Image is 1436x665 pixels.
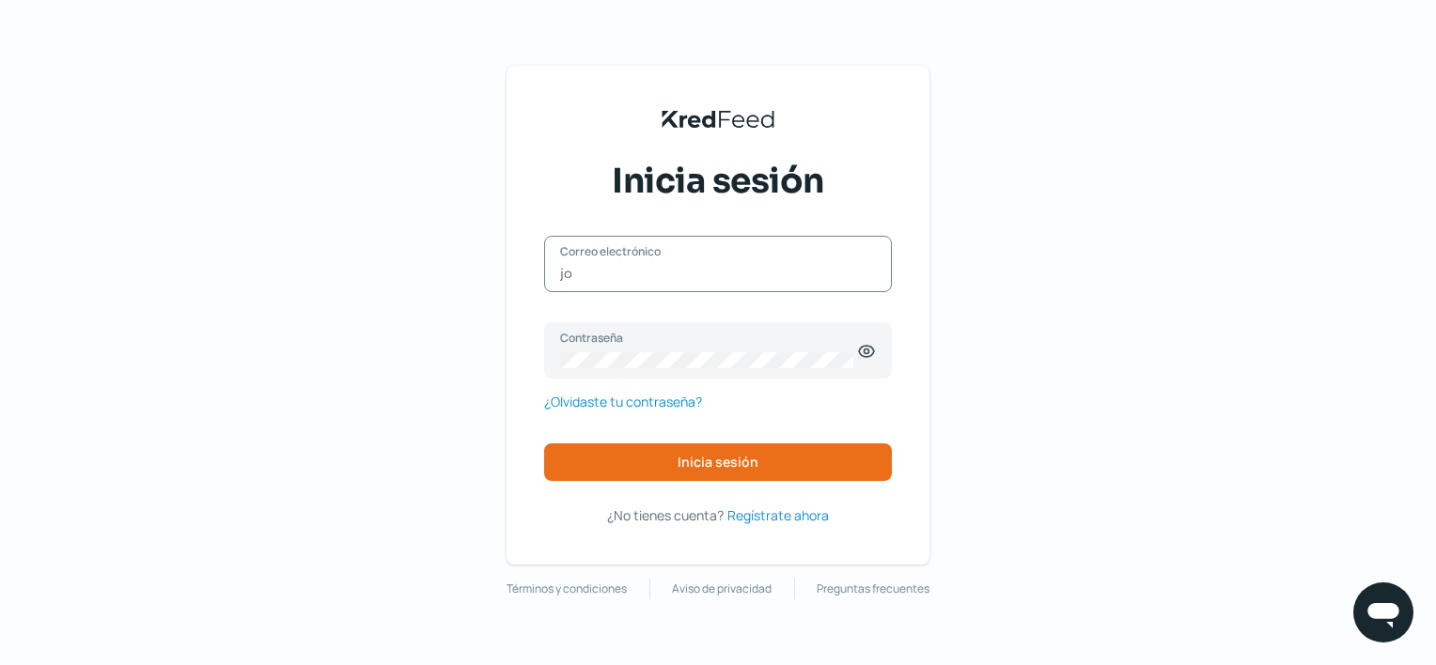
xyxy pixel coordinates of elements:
[672,579,772,599] a: Aviso de privacidad
[1365,594,1402,631] img: chatIcon
[607,506,724,524] span: ¿No tienes cuenta?
[560,243,857,259] label: Correo electrónico
[817,579,929,599] a: Preguntas frecuentes
[560,330,857,346] label: Contraseña
[544,443,892,481] button: Inicia sesión
[612,158,824,205] span: Inicia sesión
[544,390,702,413] a: ¿Olvidaste tu contraseña?
[678,456,758,469] span: Inicia sesión
[727,503,829,527] a: Regístrate ahora
[507,579,627,599] a: Términos y condiciones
